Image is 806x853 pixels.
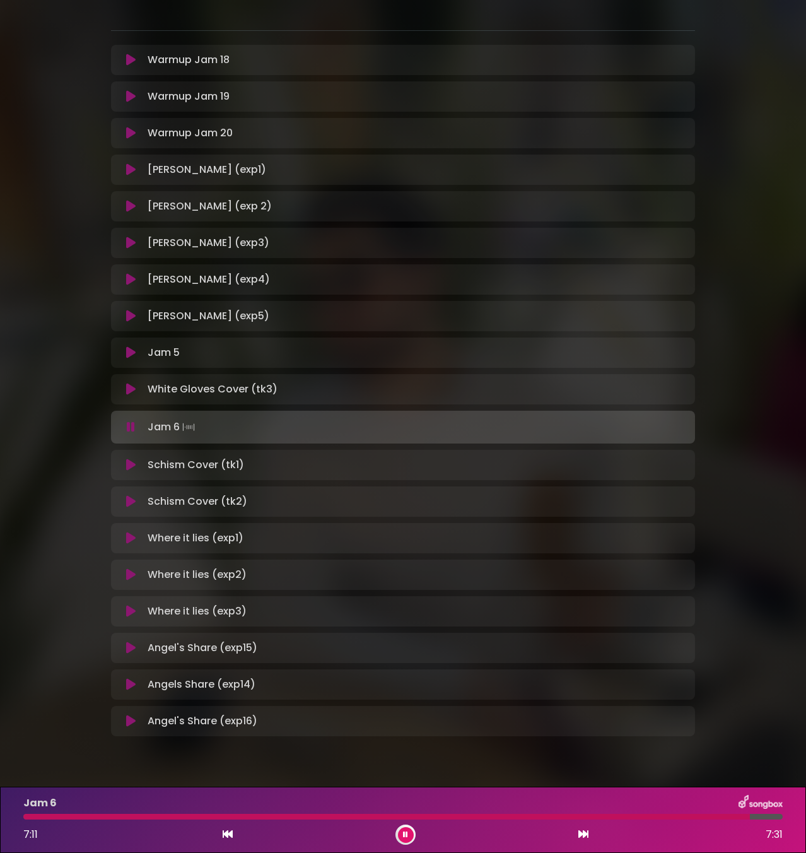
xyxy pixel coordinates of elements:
[148,272,270,287] p: [PERSON_NAME] (exp4)
[148,52,230,68] p: Warmup Jam 18
[148,677,255,692] p: Angels Share (exp14)
[148,418,197,436] p: Jam 6
[148,714,257,729] p: Angel's Share (exp16)
[148,162,266,177] p: [PERSON_NAME] (exp1)
[148,345,180,360] p: Jam 5
[148,382,277,397] p: White Gloves Cover (tk3)
[148,89,230,104] p: Warmup Jam 19
[148,531,243,546] p: Where it lies (exp1)
[148,199,272,214] p: [PERSON_NAME] (exp 2)
[148,126,233,141] p: Warmup Jam 20
[148,604,247,619] p: Where it lies (exp3)
[148,567,247,582] p: Where it lies (exp2)
[180,418,197,436] img: waveform4.gif
[148,309,269,324] p: [PERSON_NAME] (exp5)
[148,235,269,250] p: [PERSON_NAME] (exp3)
[148,640,257,656] p: Angel's Share (exp15)
[148,457,244,473] p: Schism Cover (tk1)
[148,494,247,509] p: Schism Cover (tk2)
